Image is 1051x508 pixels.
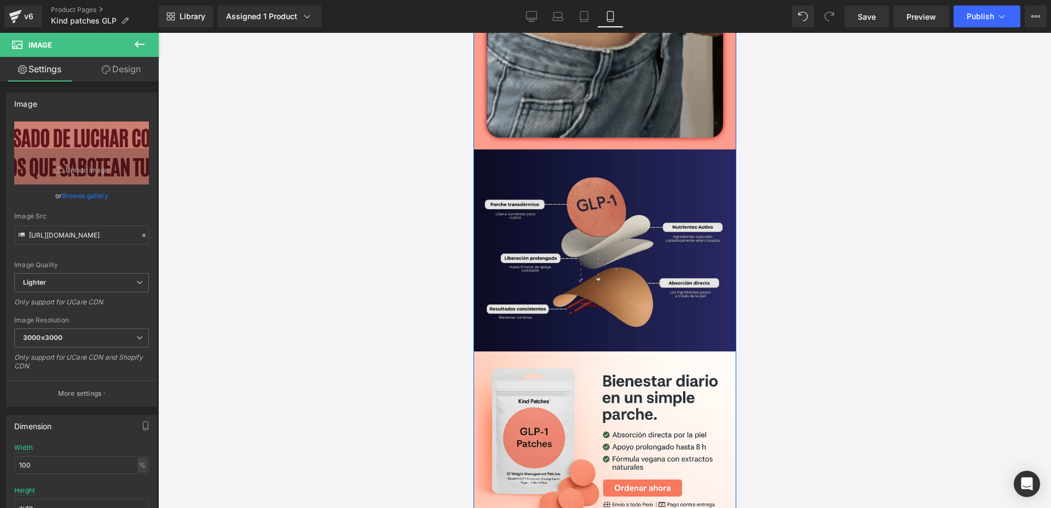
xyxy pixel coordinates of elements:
input: auto [14,456,149,474]
a: Preview [893,5,949,27]
span: Publish [967,12,994,21]
div: or [14,190,149,201]
span: Save [858,11,876,22]
a: Desktop [518,5,545,27]
div: Open Intercom Messenger [1014,471,1040,497]
b: Lighter [23,278,46,286]
b: 3000x3000 [23,333,62,342]
span: Kind patches GLP [51,16,117,25]
a: Mobile [597,5,623,27]
button: More settings [7,380,157,406]
a: Product Pages [51,5,159,14]
span: Library [180,11,205,21]
div: Image Resolution [14,316,149,324]
a: Browse gallery [62,186,108,205]
span: Image [28,41,52,49]
a: New Library [159,5,213,27]
a: v6 [4,5,42,27]
div: Image [14,93,37,108]
div: Image Quality [14,261,149,269]
p: More settings [58,389,102,399]
div: % [137,458,147,472]
span: Preview [906,11,936,22]
div: Width [14,444,33,452]
button: More [1025,5,1047,27]
a: Laptop [545,5,571,27]
div: v6 [22,9,36,24]
div: Only support for UCare CDN [14,298,149,314]
input: Link [14,226,149,245]
div: Height [14,487,35,494]
div: Only support for UCare CDN and Shopify CDN [14,353,149,378]
button: Redo [818,5,840,27]
div: Assigned 1 Product [226,11,313,22]
a: Tablet [571,5,597,27]
button: Undo [792,5,814,27]
button: Publish [954,5,1020,27]
div: Image Src [14,212,149,220]
div: Dimension [14,415,52,431]
a: Design [82,57,161,82]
